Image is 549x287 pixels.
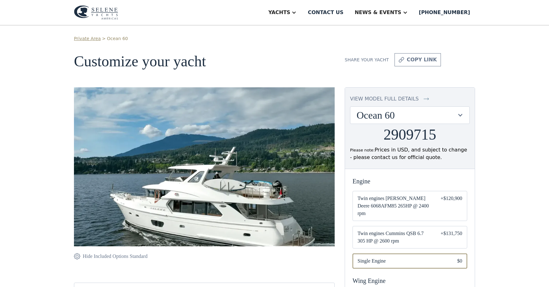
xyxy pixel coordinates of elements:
div: > [102,35,106,42]
img: icon [74,253,80,260]
div: Prices in USD, and subject to change - please contact us for official quote. [350,146,470,161]
div: copy link [407,56,437,64]
span: Twin engines [PERSON_NAME] Deere 6068AFM85 265HP @ 2400 rpm [358,195,431,217]
span: Single Engine [358,257,447,265]
div: +$120,900 [441,195,462,217]
div: Yachts [268,9,290,16]
span: Twin engines Cummins QSB 6.7 305 HP @ 2600 rpm [358,230,431,245]
span: Please note: [350,148,375,152]
h1: Customize your yacht [74,53,335,70]
div: view model full details [350,95,419,103]
div: Contact us [308,9,343,16]
div: Ocean 60 [357,109,457,121]
a: view model full details [350,95,470,103]
div: News & EVENTS [355,9,401,16]
img: icon [399,56,404,64]
div: [PHONE_NUMBER] [419,9,470,16]
div: Share your yacht [345,57,389,63]
h2: 2909715 [384,126,436,143]
img: icon [424,95,429,103]
div: Hide Included Options Standard [83,253,148,260]
a: Ocean 60 [107,35,128,42]
a: Hide Included Options Standard [74,253,148,260]
a: Private Area [74,35,101,42]
div: Wing Engine [353,276,467,285]
a: copy link [395,53,441,66]
div: Engine [353,177,467,186]
img: logo [74,5,118,20]
div: $0 [457,257,462,265]
div: +$131,750 [441,230,462,245]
